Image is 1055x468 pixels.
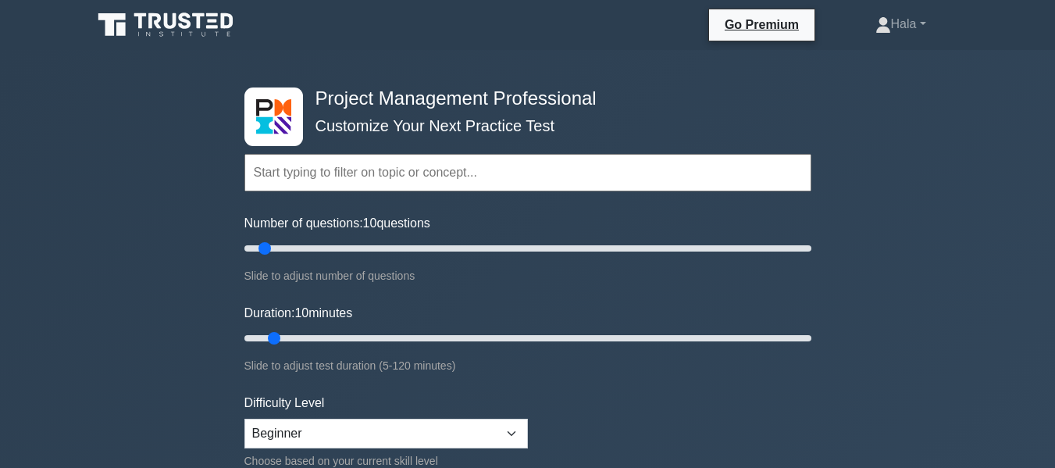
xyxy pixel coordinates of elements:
h4: Project Management Professional [309,88,735,110]
span: 10 [363,216,377,230]
label: Number of questions: questions [244,214,430,233]
label: Difficulty Level [244,394,325,413]
input: Start typing to filter on topic or concept... [244,154,811,191]
div: Slide to adjust test duration (5-120 minutes) [244,356,811,375]
a: Go Premium [715,15,808,34]
a: Hala [838,9,964,40]
label: Duration: minutes [244,304,353,323]
div: Slide to adjust number of questions [244,266,811,285]
span: 10 [294,306,308,320]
